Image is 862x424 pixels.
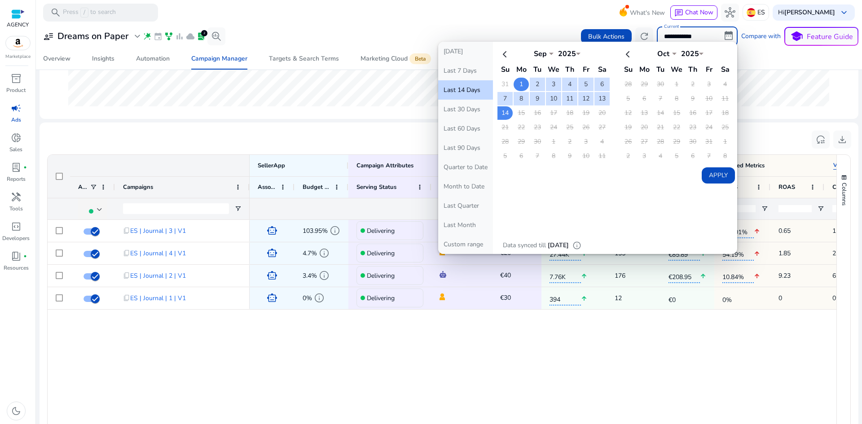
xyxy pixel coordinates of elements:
button: hub [721,4,739,22]
span: bar_chart [175,32,184,41]
div: Campaign Manager [191,56,247,62]
div: Sep [527,49,554,59]
button: search_insights [207,27,225,45]
mat-icon: arrow_upward [754,245,760,263]
span: cloud [186,32,195,41]
span: €20 [500,249,511,257]
div: Derived Metrics [722,162,765,170]
button: [DATE] [438,42,493,61]
button: reset_settings [812,131,830,149]
span: info [319,270,330,281]
div: 2025 [677,49,704,59]
p: View More [833,162,861,169]
button: Last 7 Days [438,61,493,80]
span: 103.95% [303,222,328,240]
span: Budget Used [303,183,330,191]
p: Product [6,86,26,94]
span: lab_profile [197,32,206,41]
button: Apply [702,167,735,184]
span: hub [725,7,735,18]
span: CVR [832,183,844,191]
mat-icon: edit [531,269,543,282]
span: €208.95 [668,268,700,283]
p: AGENCY [7,21,29,29]
b: [PERSON_NAME] [784,8,835,17]
mat-icon: edit [531,291,543,305]
span: Bulk Actions [588,32,625,41]
span: What's New [630,5,665,21]
span: lab_profile [11,162,22,173]
p: Press to search [63,8,116,17]
span: school [790,30,803,43]
span: search_insights [211,31,222,42]
div: 2 [201,30,207,36]
p: Hi [778,9,835,16]
p: Developers [2,234,30,242]
button: chatChat Now [670,5,717,20]
button: refresh [635,27,653,45]
button: Last 60 Days [438,119,493,138]
p: Delivering [367,222,395,240]
span: fiber_manual_record [23,166,27,169]
span: content_copy [123,272,130,279]
button: Last 14 Days [438,80,493,100]
span: €85.89 [668,245,700,261]
span: smart_toy [267,248,277,258]
span: 3.4% [303,267,317,285]
p: 12 [615,289,622,307]
button: Open Filter Menu [234,205,242,212]
h3: Dreams on Paper [57,31,128,42]
span: SellerApp [258,162,285,170]
button: schoolFeature Guide [784,27,858,46]
p: ES [757,4,765,20]
span: inventory_2 [11,73,22,84]
span: handyman [11,192,22,202]
span: Columns [840,183,848,205]
span: info [319,248,330,258]
button: Month to Date [438,177,493,196]
span: event [154,32,163,41]
span: code_blocks [11,221,22,232]
button: Quarter to Date [438,157,493,177]
span: ES | Journal | 4 | V1 [130,244,186,262]
span: search [50,7,61,18]
p: Delivering [367,267,395,285]
span: donut_small [11,132,22,143]
span: refresh [639,31,650,42]
span: ES | Journal | 2 | V1 [130,267,186,285]
button: Bulk Actions [581,29,632,44]
span: content_copy [123,294,130,302]
p: Feature Guide [807,31,853,42]
span: campaign [11,103,22,114]
div: Targets & Search Terms [269,56,339,62]
span: fiber_manual_record [23,254,27,258]
button: Open Filter Menu [761,205,768,212]
span: info [314,293,325,303]
p: Delivering [367,244,395,262]
mat-icon: arrow_upward [700,267,706,285]
p: Reports [7,175,26,183]
button: Last 90 Days [438,138,493,157]
div: Overview [43,56,70,62]
span: expand_more [132,31,143,42]
span: family_history [164,32,173,41]
img: es.svg [747,8,756,17]
span: smart_toy [267,270,277,281]
div: Automation [136,56,170,62]
button: Last Month [438,215,493,235]
span: reset_settings [815,134,826,145]
span: user_attributes [43,31,54,42]
span: Associated Rules [258,183,277,191]
span: 0% [722,291,754,305]
span: 10.84% [722,268,754,283]
span: smart_toy [267,293,277,303]
div: Campaign Attributes [356,162,413,170]
a: Compare with [741,32,781,41]
div: Marketing Cloud [361,55,433,62]
span: content_copy [123,249,130,257]
span: 154.01% [722,223,754,238]
mat-icon: arrow_upward [581,289,587,308]
span: €40 [500,271,511,280]
span: Campaigns [123,183,153,191]
p: Delivering [367,289,395,307]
